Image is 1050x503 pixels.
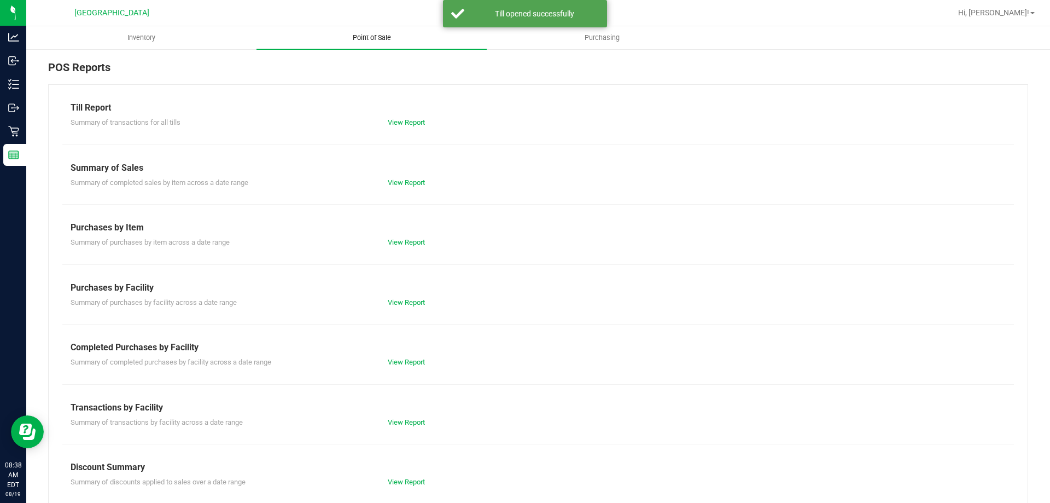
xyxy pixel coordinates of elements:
span: Summary of completed sales by item across a date range [71,178,248,187]
div: Till Report [71,101,1006,114]
div: Completed Purchases by Facility [71,341,1006,354]
span: Summary of transactions for all tills [71,118,180,126]
span: Summary of purchases by facility across a date range [71,298,237,307]
span: Summary of transactions by facility across a date range [71,418,243,426]
p: 08:38 AM EDT [5,460,21,490]
div: POS Reports [48,59,1028,84]
p: 08/19 [5,490,21,498]
div: Discount Summary [71,461,1006,474]
span: Summary of completed purchases by facility across a date range [71,358,271,366]
span: Purchasing [570,33,634,43]
inline-svg: Reports [8,149,19,160]
div: Purchases by Item [71,221,1006,234]
div: Till opened successfully [470,8,599,19]
span: Inventory [113,33,170,43]
a: View Report [388,178,425,187]
inline-svg: Outbound [8,102,19,113]
a: View Report [388,118,425,126]
iframe: Resource center [11,415,44,448]
a: View Report [388,418,425,426]
span: Point of Sale [338,33,406,43]
span: Summary of purchases by item across a date range [71,238,230,246]
inline-svg: Retail [8,126,19,137]
div: Purchases by Facility [71,281,1006,294]
inline-svg: Inbound [8,55,19,66]
inline-svg: Analytics [8,32,19,43]
a: Purchasing [487,26,717,49]
inline-svg: Inventory [8,79,19,90]
span: Hi, [PERSON_NAME]! [958,8,1029,17]
a: View Report [388,238,425,246]
a: View Report [388,298,425,307]
div: Summary of Sales [71,161,1006,175]
div: Transactions by Facility [71,401,1006,414]
span: [GEOGRAPHIC_DATA] [74,8,149,18]
span: Summary of discounts applied to sales over a date range [71,478,246,486]
a: View Report [388,478,425,486]
a: Inventory [26,26,256,49]
a: Point of Sale [256,26,487,49]
a: View Report [388,358,425,366]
